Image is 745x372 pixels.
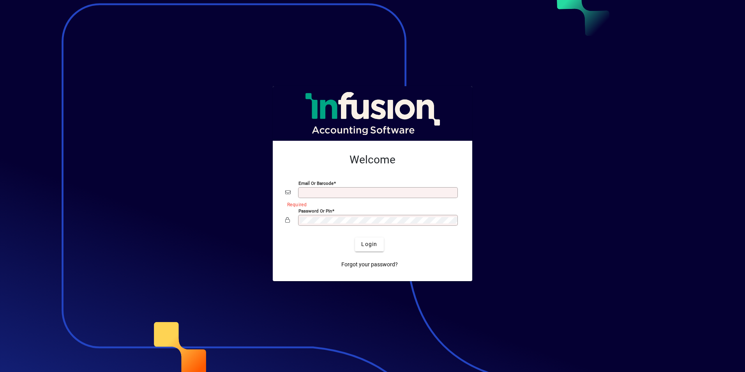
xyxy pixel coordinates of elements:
[287,200,454,208] mat-error: Required
[298,208,332,213] mat-label: Password or Pin
[338,258,401,272] a: Forgot your password?
[355,237,383,252] button: Login
[341,260,398,269] span: Forgot your password?
[361,240,377,248] span: Login
[285,153,460,167] h2: Welcome
[298,180,334,186] mat-label: Email or Barcode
